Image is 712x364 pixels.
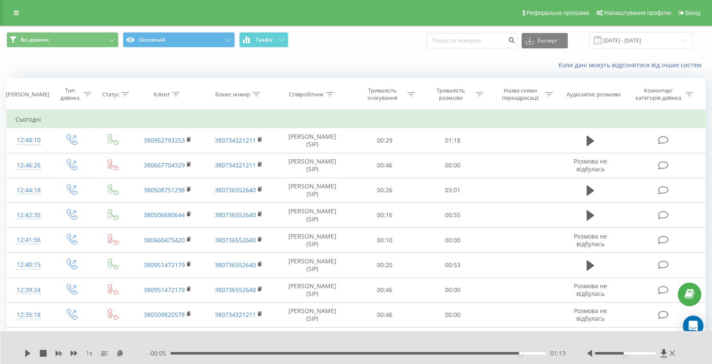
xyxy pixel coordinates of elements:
[15,282,42,298] div: 12:39:24
[428,87,474,101] div: Тривалість розмови
[21,36,49,43] span: Всі дзвінки
[274,302,350,327] td: [PERSON_NAME] (SIP)
[418,277,487,302] td: 00:00
[350,277,418,302] td: 00:46
[274,277,350,302] td: [PERSON_NAME] (SIP)
[418,302,487,327] td: 00:00
[289,91,324,98] div: Співробітник
[604,9,671,16] span: Налаштування профілю
[418,327,487,352] td: 01:12
[350,302,418,327] td: 00:46
[215,161,256,169] a: 380734321211
[274,128,350,153] td: [PERSON_NAME] (SIP)
[274,153,350,178] td: [PERSON_NAME] (SIP)
[6,32,119,48] button: Всі дзвінки
[154,91,170,98] div: Клієнт
[15,232,42,248] div: 12:41:56
[144,161,185,169] a: 380667704329
[574,157,607,173] span: Розмова не відбулась
[519,352,522,355] div: Accessibility label
[274,178,350,203] td: [PERSON_NAME] (SIP)
[418,153,487,178] td: 00:00
[418,228,487,253] td: 00:00
[215,286,256,294] a: 380736552640
[123,32,235,48] button: Основний
[6,91,49,98] div: [PERSON_NAME]
[497,87,543,101] div: Назва схеми переадресації
[215,91,250,98] div: Бізнес номер
[522,33,568,48] button: Експорт
[144,310,185,319] a: 380509820578
[215,310,256,319] a: 380734321211
[685,9,700,16] span: Вихід
[215,211,256,219] a: 380736552640
[15,182,42,199] div: 12:44:18
[427,33,517,48] input: Пошук за номером
[574,282,607,298] span: Розмова не відбулась
[215,186,256,194] a: 380736552640
[558,61,706,69] a: Коли дані можуть відрізнятися вiд інших систем
[418,178,487,203] td: 03:01
[86,349,92,358] span: 1 x
[683,316,703,336] div: Open Intercom Messenger
[418,253,487,277] td: 00:53
[144,136,185,144] a: 380952793253
[350,253,418,277] td: 00:20
[350,128,418,153] td: 00:29
[239,32,288,48] button: Графік
[567,91,620,98] div: Аудіозапис розмови
[550,349,566,358] span: 01:13
[144,211,185,219] a: 380506680644
[15,157,42,174] div: 12:46:26
[350,228,418,253] td: 00:10
[274,203,350,227] td: [PERSON_NAME] (SIP)
[215,261,256,269] a: 380736552640
[256,37,273,43] span: Графік
[144,236,185,244] a: 380660475420
[102,91,119,98] div: Статус
[274,228,350,253] td: [PERSON_NAME] (SIP)
[350,327,418,352] td: 00:42
[15,257,42,273] div: 12:40:15
[418,128,487,153] td: 01:18
[215,136,256,144] a: 380734321211
[418,203,487,227] td: 00:55
[527,9,590,16] span: Реферальна програма
[574,307,607,322] span: Розмова не відбулась
[58,87,82,101] div: Тип дзвінка
[15,307,42,323] div: 12:35:18
[15,132,42,149] div: 12:48:10
[274,253,350,277] td: [PERSON_NAME] (SIP)
[144,286,185,294] a: 380951472179
[574,232,607,248] span: Розмова не відбулась
[623,352,627,355] div: Accessibility label
[274,327,350,352] td: [PERSON_NAME] (SIP)
[633,87,683,101] div: Коментар/категорія дзвінка
[144,261,185,269] a: 380951472179
[15,207,42,224] div: 12:42:35
[359,87,405,101] div: Тривалість очікування
[350,178,418,203] td: 00:26
[215,236,256,244] a: 380736552640
[350,203,418,227] td: 00:16
[7,111,706,128] td: Сьогодні
[144,186,185,194] a: 380508751298
[148,349,170,358] span: - 00:05
[350,153,418,178] td: 00:46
